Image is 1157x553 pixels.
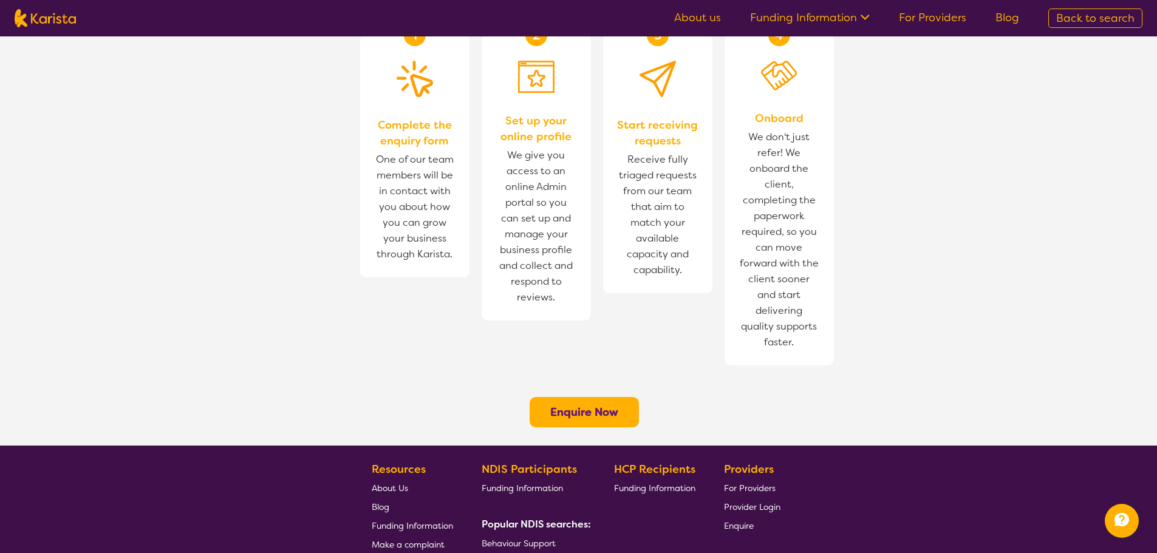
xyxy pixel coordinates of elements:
[372,478,453,497] a: About Us
[1056,11,1135,25] span: Back to search
[614,462,695,477] b: HCP Recipients
[761,61,797,90] img: Onboard
[724,501,780,512] span: Provider Login
[1048,8,1142,28] a: Back to search
[615,149,700,281] span: Receive fully triaged requests from our team that aim to match your available capacity and capabi...
[614,478,695,497] a: Funding Information
[372,149,457,265] span: One of our team members will be in contact with you about how you can grow your business through ...
[372,520,453,531] span: Funding Information
[755,110,804,126] span: Onboard
[494,113,579,144] span: Set up your online profile
[482,462,577,477] b: NDIS Participants
[550,405,618,419] a: Enquire Now
[614,483,695,494] span: Funding Information
[750,10,870,25] a: Funding Information
[615,117,700,149] span: Start receiving requests
[724,483,776,494] span: For Providers
[482,538,556,549] span: Behaviour Support
[397,61,433,97] img: Complete the enquiry form
[724,462,774,477] b: Providers
[674,10,721,25] a: About us
[737,126,822,353] span: We don't just refer! We onboard the client, completing the paperwork required, so you can move fo...
[372,462,426,477] b: Resources
[724,520,754,531] span: Enquire
[372,117,457,149] span: Complete the enquiry form
[482,478,586,497] a: Funding Information
[372,497,453,516] a: Blog
[494,144,579,308] span: We give you access to an online Admin portal so you can set up and manage your business profile a...
[640,61,676,97] img: Provider Start receiving requests
[724,516,780,535] a: Enquire
[372,516,453,535] a: Funding Information
[372,501,389,512] span: Blog
[724,478,780,497] a: For Providers
[530,397,639,427] button: Enquire Now
[482,534,586,552] a: Behaviour Support
[1105,504,1139,538] button: Channel Menu
[995,10,1019,25] a: Blog
[372,539,445,550] span: Make a complaint
[724,497,780,516] a: Provider Login
[482,518,591,531] b: Popular NDIS searches:
[372,483,408,494] span: About Us
[899,10,966,25] a: For Providers
[15,9,76,27] img: Karista logo
[482,483,563,494] span: Funding Information
[518,61,555,93] img: Set up your online profile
